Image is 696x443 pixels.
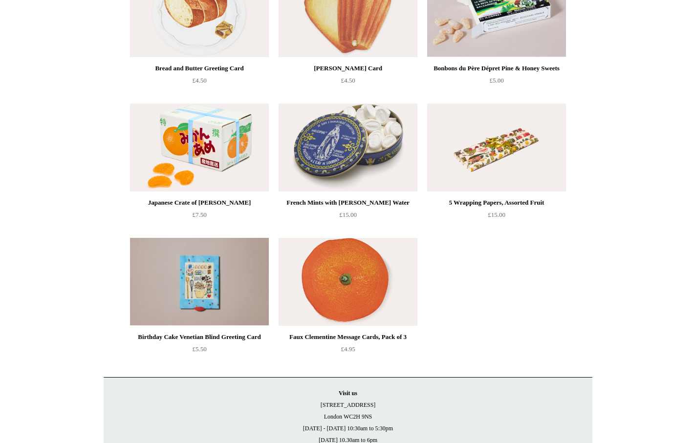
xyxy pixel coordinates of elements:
span: £7.50 [192,211,206,218]
span: £4.95 [341,345,355,353]
a: Birthday Cake Venetian Blind Greeting Card Birthday Cake Venetian Blind Greeting Card [130,238,269,326]
a: French Mints with [PERSON_NAME] Water £15.00 [279,197,417,237]
div: Bread and Butter Greeting Card [132,63,266,74]
a: Bread and Butter Greeting Card £4.50 [130,63,269,103]
a: Birthday Cake Venetian Blind Greeting Card £5.50 [130,331,269,371]
div: Japanese Crate of [PERSON_NAME] [132,197,266,209]
div: Faux Clementine Message Cards, Pack of 3 [281,331,415,343]
a: Faux Clementine Message Cards, Pack of 3 Faux Clementine Message Cards, Pack of 3 [279,238,417,326]
span: £4.50 [341,77,355,84]
div: [PERSON_NAME] Card [281,63,415,74]
img: Faux Clementine Message Cards, Pack of 3 [279,238,417,326]
a: Faux Clementine Message Cards, Pack of 3 £4.95 [279,331,417,371]
div: French Mints with [PERSON_NAME] Water [281,197,415,209]
span: £15.00 [488,211,505,218]
span: £5.50 [192,345,206,353]
a: 5 Wrapping Papers, Assorted Fruit £15.00 [427,197,566,237]
span: £15.00 [339,211,357,218]
span: £5.00 [489,77,503,84]
a: [PERSON_NAME] Card £4.50 [279,63,417,103]
a: Japanese Crate of Clementine Sweets Japanese Crate of Clementine Sweets [130,104,269,191]
img: Japanese Crate of Clementine Sweets [130,104,269,191]
a: 5 Wrapping Papers, Assorted Fruit 5 Wrapping Papers, Assorted Fruit [427,104,566,191]
img: Birthday Cake Venetian Blind Greeting Card [130,238,269,326]
a: French Mints with Lourdes Water French Mints with Lourdes Water [279,104,417,191]
a: Japanese Crate of [PERSON_NAME] £7.50 [130,197,269,237]
div: Bonbons du Père Dépret Pine & Honey Sweets [430,63,564,74]
span: £4.50 [192,77,206,84]
a: Bonbons du Père Dépret Pine & Honey Sweets £5.00 [427,63,566,103]
img: 5 Wrapping Papers, Assorted Fruit [427,104,566,191]
strong: Visit us [339,390,357,397]
img: French Mints with Lourdes Water [279,104,417,191]
div: Birthday Cake Venetian Blind Greeting Card [132,331,266,343]
div: 5 Wrapping Papers, Assorted Fruit [430,197,564,209]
